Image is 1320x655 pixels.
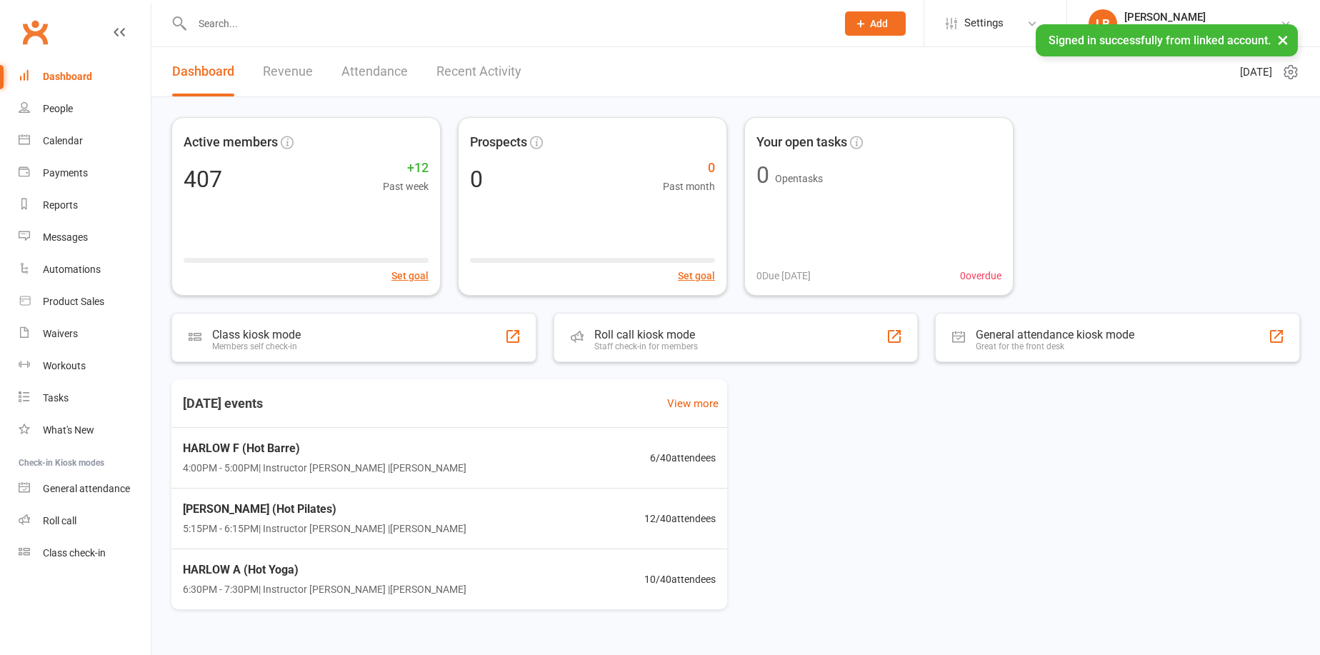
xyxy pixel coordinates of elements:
[19,61,151,93] a: Dashboard
[172,47,234,96] a: Dashboard
[667,395,719,412] a: View more
[263,47,313,96] a: Revenue
[19,286,151,318] a: Product Sales
[436,47,521,96] a: Recent Activity
[1124,11,1280,24] div: [PERSON_NAME]
[43,483,130,494] div: General attendance
[184,132,278,153] span: Active members
[19,125,151,157] a: Calendar
[43,264,101,275] div: Automations
[663,158,715,179] span: 0
[43,547,106,559] div: Class check-in
[775,173,823,184] span: Open tasks
[383,158,429,179] span: +12
[756,132,847,153] span: Your open tasks
[19,318,151,350] a: Waivers
[183,521,466,536] span: 5:15PM - 6:15PM | Instructor [PERSON_NAME] | [PERSON_NAME]
[212,328,301,341] div: Class kiosk mode
[43,328,78,339] div: Waivers
[960,268,1001,284] span: 0 overdue
[756,164,769,186] div: 0
[845,11,906,36] button: Add
[43,103,73,114] div: People
[964,7,1004,39] span: Settings
[212,341,301,351] div: Members self check-in
[1124,24,1280,36] div: Harlow Hot Yoga, Pilates and Barre
[184,168,222,191] div: 407
[19,473,151,505] a: General attendance kiosk mode
[19,350,151,382] a: Workouts
[183,500,466,519] span: [PERSON_NAME] (Hot Pilates)
[19,189,151,221] a: Reports
[1240,64,1272,81] span: [DATE]
[43,515,76,526] div: Roll call
[19,382,151,414] a: Tasks
[17,14,53,50] a: Clubworx
[183,439,466,458] span: HARLOW F (Hot Barre)
[188,14,826,34] input: Search...
[594,328,698,341] div: Roll call kiosk mode
[663,179,715,194] span: Past month
[43,199,78,211] div: Reports
[470,132,527,153] span: Prospects
[43,71,92,82] div: Dashboard
[976,328,1134,341] div: General attendance kiosk mode
[43,167,88,179] div: Payments
[383,179,429,194] span: Past week
[1270,24,1296,55] button: ×
[870,18,888,29] span: Add
[976,341,1134,351] div: Great for the front desk
[1089,9,1117,38] div: LB
[341,47,408,96] a: Attendance
[644,571,716,587] span: 10 / 40 attendees
[19,157,151,189] a: Payments
[19,537,151,569] a: Class kiosk mode
[19,414,151,446] a: What's New
[183,581,466,597] span: 6:30PM - 7:30PM | Instructor [PERSON_NAME] | [PERSON_NAME]
[183,561,466,579] span: HARLOW A (Hot Yoga)
[19,505,151,537] a: Roll call
[43,296,104,307] div: Product Sales
[19,221,151,254] a: Messages
[391,268,429,284] button: Set goal
[644,511,716,526] span: 12 / 40 attendees
[470,168,483,191] div: 0
[171,391,274,416] h3: [DATE] events
[43,231,88,243] div: Messages
[756,268,811,284] span: 0 Due [DATE]
[43,360,86,371] div: Workouts
[19,93,151,125] a: People
[19,254,151,286] a: Automations
[43,424,94,436] div: What's New
[43,392,69,404] div: Tasks
[43,135,83,146] div: Calendar
[1049,34,1271,47] span: Signed in successfully from linked account.
[650,450,716,466] span: 6 / 40 attendees
[678,268,715,284] button: Set goal
[183,460,466,476] span: 4:00PM - 5:00PM | Instructor [PERSON_NAME] | [PERSON_NAME]
[594,341,698,351] div: Staff check-in for members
